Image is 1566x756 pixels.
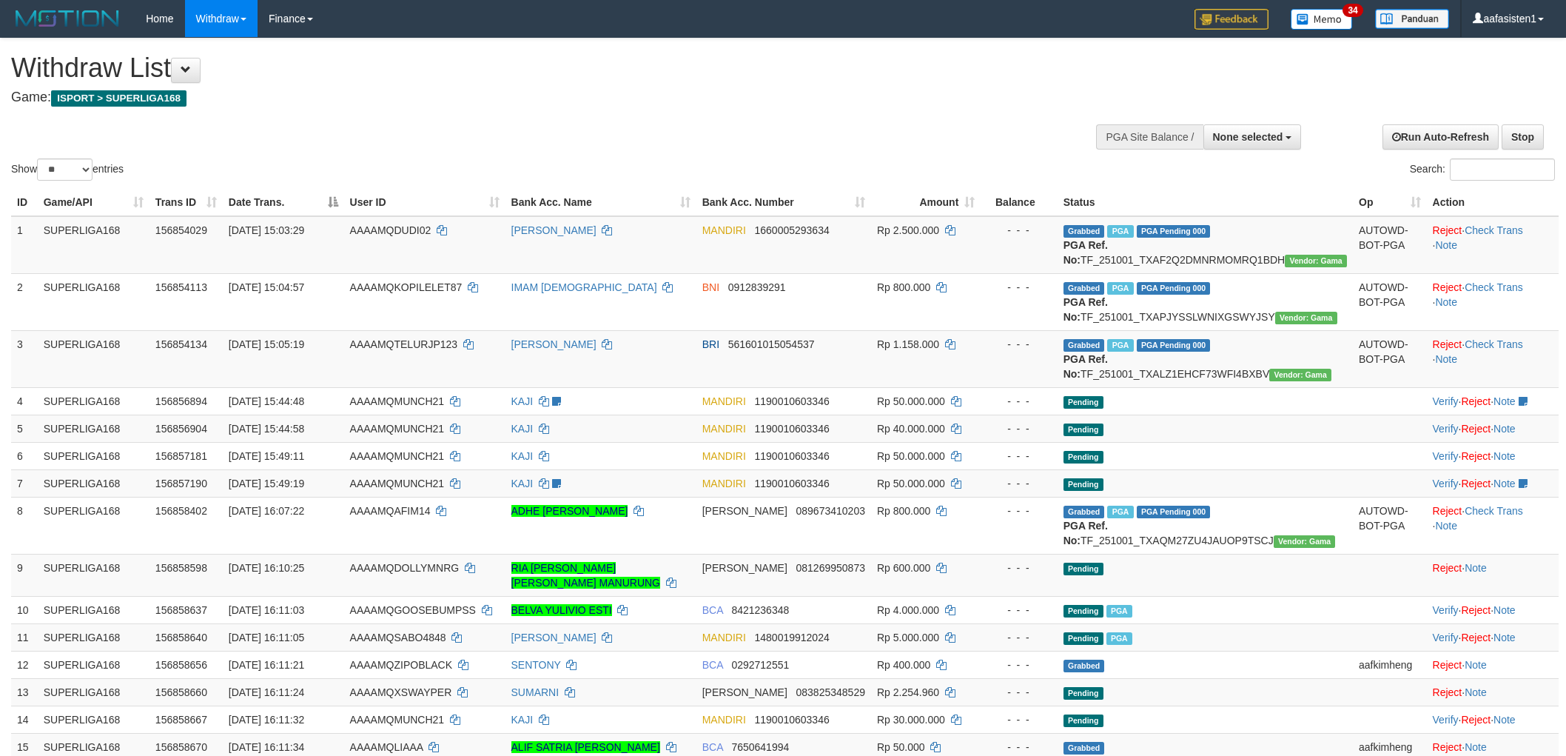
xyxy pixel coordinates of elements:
a: KAJI [511,423,534,435]
td: SUPERLIGA168 [38,554,149,596]
a: Note [1435,353,1457,365]
td: 7 [11,469,38,497]
td: 2 [11,273,38,330]
a: Check Trans [1465,224,1523,236]
span: Rp 600.000 [877,562,930,574]
a: KAJI [511,478,534,489]
div: - - - [987,421,1051,436]
td: · · [1427,497,1559,554]
h1: Withdraw List [11,53,1029,83]
td: 9 [11,554,38,596]
span: Copy 1190010603346 to clipboard [755,395,830,407]
a: KAJI [511,714,534,726]
div: - - - [987,280,1051,295]
a: Note [1493,423,1516,435]
a: Reject [1433,686,1462,698]
a: BELVA YULIVIO ESTI [511,604,612,616]
a: Reject [1433,224,1462,236]
span: Rp 800.000 [877,281,930,293]
td: · [1427,651,1559,678]
span: AAAAMQTELURJP123 [350,338,458,350]
a: Reject [1461,478,1491,489]
span: Copy 1480019912024 to clipboard [755,632,830,643]
a: Reject [1461,450,1491,462]
span: [DATE] 15:49:19 [229,478,304,489]
span: Rp 40.000.000 [877,423,945,435]
span: 156858637 [155,604,207,616]
span: BRI [702,338,719,350]
td: 10 [11,596,38,623]
span: MANDIRI [702,450,746,462]
td: · · [1427,387,1559,415]
span: Copy 1190010603346 to clipboard [755,714,830,726]
span: PGA Pending [1137,506,1211,518]
a: Verify [1433,714,1459,726]
a: Reject [1433,338,1462,350]
a: SUMARNI [511,686,559,698]
span: Vendor URL: https://trx31.1velocity.biz [1275,312,1337,324]
td: · [1427,554,1559,596]
button: None selected [1203,124,1302,150]
span: None selected [1213,131,1283,143]
span: [DATE] 15:44:58 [229,423,304,435]
span: Rp 2.500.000 [877,224,939,236]
span: Rp 30.000.000 [877,714,945,726]
label: Show entries [11,158,124,181]
span: [DATE] 15:04:57 [229,281,304,293]
span: [DATE] 16:11:05 [229,632,304,643]
input: Search: [1450,158,1555,181]
a: ADHE [PERSON_NAME] [511,505,628,517]
a: Note [1435,296,1457,308]
span: 156857181 [155,450,207,462]
b: PGA Ref. No: [1063,520,1108,546]
span: PGA Pending [1137,339,1211,352]
span: Pending [1063,396,1103,409]
a: Note [1465,686,1487,698]
span: Copy 083825348529 to clipboard [796,686,865,698]
span: Copy 561601015054537 to clipboard [728,338,815,350]
a: Check Trans [1465,505,1523,517]
td: 5 [11,415,38,442]
div: - - - [987,449,1051,464]
a: [PERSON_NAME] [511,224,597,236]
a: Reject [1461,604,1491,616]
a: Stop [1502,124,1544,150]
td: SUPERLIGA168 [38,469,149,497]
th: Game/API: activate to sort column ascending [38,189,149,216]
span: Grabbed [1063,225,1105,238]
img: panduan.png [1375,9,1449,29]
td: TF_251001_TXAQM27ZU4JAUOP9TSCJ [1058,497,1353,554]
div: - - - [987,712,1051,727]
span: [PERSON_NAME] [702,505,787,517]
td: · · [1427,596,1559,623]
span: [DATE] 16:11:24 [229,686,304,698]
span: 156858402 [155,505,207,517]
div: - - - [987,740,1051,755]
span: PGA Pending [1137,282,1211,295]
td: AUTOWD-BOT-PGA [1353,216,1427,274]
td: SUPERLIGA168 [38,216,149,274]
span: Copy 0292712551 to clipboard [731,659,789,671]
td: aafkimheng [1353,651,1427,678]
span: BCA [702,659,723,671]
span: [DATE] 16:11:32 [229,714,304,726]
span: Marked by aafsengchandara [1107,339,1133,352]
td: SUPERLIGA168 [38,678,149,706]
a: Note [1493,395,1516,407]
span: MANDIRI [702,423,746,435]
span: Grabbed [1063,282,1105,295]
span: AAAAMQMUNCH21 [350,423,445,435]
b: PGA Ref. No: [1063,296,1108,323]
td: 3 [11,330,38,387]
span: Vendor URL: https://trx31.1velocity.biz [1269,369,1331,381]
a: Verify [1433,423,1459,435]
td: AUTOWD-BOT-PGA [1353,497,1427,554]
span: Rp 800.000 [877,505,930,517]
span: Copy 081269950873 to clipboard [796,562,865,574]
span: [PERSON_NAME] [702,686,787,698]
span: BNI [702,281,719,293]
a: IMAM [DEMOGRAPHIC_DATA] [511,281,657,293]
span: MANDIRI [702,714,746,726]
a: Reject [1461,395,1491,407]
td: TF_251001_TXAPJYSSLWNIXGSWYJSY [1058,273,1353,330]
